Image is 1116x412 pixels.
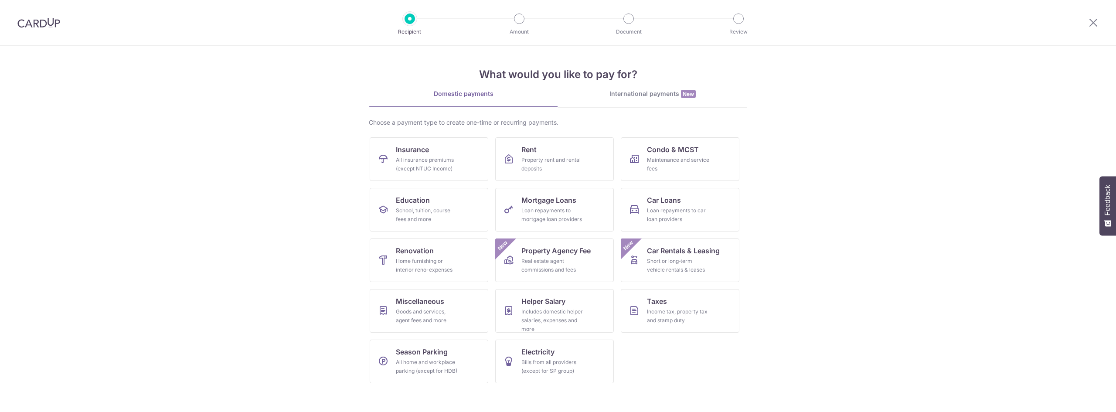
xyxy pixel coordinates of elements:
div: Maintenance and service fees [647,156,710,173]
a: EducationSchool, tuition, course fees and more [370,188,488,232]
span: Taxes [647,296,667,306]
div: Bills from all providers (except for SP group) [521,358,584,375]
a: Car LoansLoan repayments to car loan providers [621,188,739,232]
div: School, tuition, course fees and more [396,206,459,224]
span: Rent [521,144,537,155]
span: New [621,238,636,253]
span: Miscellaneous [396,296,444,306]
div: Domestic payments [369,89,558,98]
div: Loan repayments to mortgage loan providers [521,206,584,224]
span: Property Agency Fee [521,245,591,256]
h4: What would you like to pay for? [369,67,747,82]
span: Season Parking [396,347,448,357]
a: ElectricityBills from all providers (except for SP group) [495,340,614,383]
a: Car Rentals & LeasingShort or long‑term vehicle rentals & leasesNew [621,238,739,282]
iframe: Opens a widget where you can find more information [1060,386,1107,408]
a: MiscellaneousGoods and services, agent fees and more [370,289,488,333]
a: Mortgage LoansLoan repayments to mortgage loan providers [495,188,614,232]
div: Real estate agent commissions and fees [521,257,584,274]
div: Includes domestic helper salaries, expenses and more [521,307,584,334]
a: Helper SalaryIncludes domestic helper salaries, expenses and more [495,289,614,333]
button: Feedback - Show survey [1099,176,1116,235]
p: Recipient [378,27,442,36]
span: Helper Salary [521,296,565,306]
span: Mortgage Loans [521,195,576,205]
span: Feedback [1104,185,1112,215]
div: All home and workplace parking (except for HDB) [396,358,459,375]
span: Education [396,195,430,205]
a: Condo & MCSTMaintenance and service fees [621,137,739,181]
a: Season ParkingAll home and workplace parking (except for HDB) [370,340,488,383]
span: New [496,238,510,253]
span: Insurance [396,144,429,155]
div: International payments [558,89,747,99]
div: Short or long‑term vehicle rentals & leases [647,257,710,274]
div: Loan repayments to car loan providers [647,206,710,224]
div: Home furnishing or interior reno-expenses [396,257,459,274]
a: Property Agency FeeReal estate agent commissions and feesNew [495,238,614,282]
span: New [681,90,696,98]
a: InsuranceAll insurance premiums (except NTUC Income) [370,137,488,181]
span: Renovation [396,245,434,256]
span: Car Rentals & Leasing [647,245,720,256]
div: Property rent and rental deposits [521,156,584,173]
div: Income tax, property tax and stamp duty [647,307,710,325]
a: RentProperty rent and rental deposits [495,137,614,181]
div: Goods and services, agent fees and more [396,307,459,325]
p: Review [706,27,771,36]
span: Condo & MCST [647,144,699,155]
p: Amount [487,27,551,36]
a: RenovationHome furnishing or interior reno-expenses [370,238,488,282]
div: Choose a payment type to create one-time or recurring payments. [369,118,747,127]
p: Document [596,27,661,36]
div: All insurance premiums (except NTUC Income) [396,156,459,173]
span: Electricity [521,347,555,357]
a: TaxesIncome tax, property tax and stamp duty [621,289,739,333]
img: CardUp [17,17,60,28]
span: Car Loans [647,195,681,205]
